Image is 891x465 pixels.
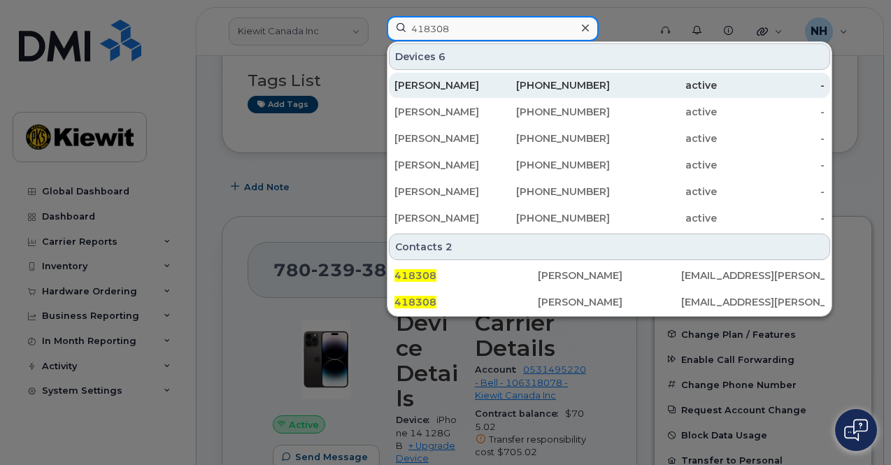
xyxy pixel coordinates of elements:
[389,263,830,288] a: 418308[PERSON_NAME][EMAIL_ADDRESS][PERSON_NAME][DOMAIN_NAME]
[717,78,825,92] div: -
[394,131,502,145] div: [PERSON_NAME]
[717,105,825,119] div: -
[394,158,502,172] div: [PERSON_NAME]
[717,211,825,225] div: -
[389,206,830,231] a: [PERSON_NAME][PHONE_NUMBER]active-
[394,269,436,282] span: 418308
[439,50,445,64] span: 6
[844,419,868,441] img: Open chat
[394,211,502,225] div: [PERSON_NAME]
[502,78,610,92] div: [PHONE_NUMBER]
[717,158,825,172] div: -
[389,152,830,178] a: [PERSON_NAME][PHONE_NUMBER]active-
[502,131,610,145] div: [PHONE_NUMBER]
[389,126,830,151] a: [PERSON_NAME][PHONE_NUMBER]active-
[538,269,681,282] div: [PERSON_NAME]
[610,105,718,119] div: active
[389,234,830,260] div: Contacts
[389,43,830,70] div: Devices
[389,289,830,315] a: 418308[PERSON_NAME][EMAIL_ADDRESS][PERSON_NAME][DOMAIN_NAME]
[394,78,502,92] div: [PERSON_NAME]
[610,78,718,92] div: active
[389,73,830,98] a: [PERSON_NAME][PHONE_NUMBER]active-
[681,269,825,282] div: [EMAIL_ADDRESS][PERSON_NAME][DOMAIN_NAME]
[502,105,610,119] div: [PHONE_NUMBER]
[394,185,502,199] div: [PERSON_NAME]
[445,240,452,254] span: 2
[717,185,825,199] div: -
[610,185,718,199] div: active
[610,211,718,225] div: active
[610,158,718,172] div: active
[389,179,830,204] a: [PERSON_NAME][PHONE_NUMBER]active-
[389,99,830,124] a: [PERSON_NAME][PHONE_NUMBER]active-
[502,158,610,172] div: [PHONE_NUMBER]
[717,131,825,145] div: -
[502,185,610,199] div: [PHONE_NUMBER]
[681,295,825,309] div: [EMAIL_ADDRESS][PERSON_NAME][DOMAIN_NAME]
[610,131,718,145] div: active
[394,296,436,308] span: 418308
[394,105,502,119] div: [PERSON_NAME]
[387,16,599,41] input: Find something...
[502,211,610,225] div: [PHONE_NUMBER]
[538,295,681,309] div: [PERSON_NAME]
